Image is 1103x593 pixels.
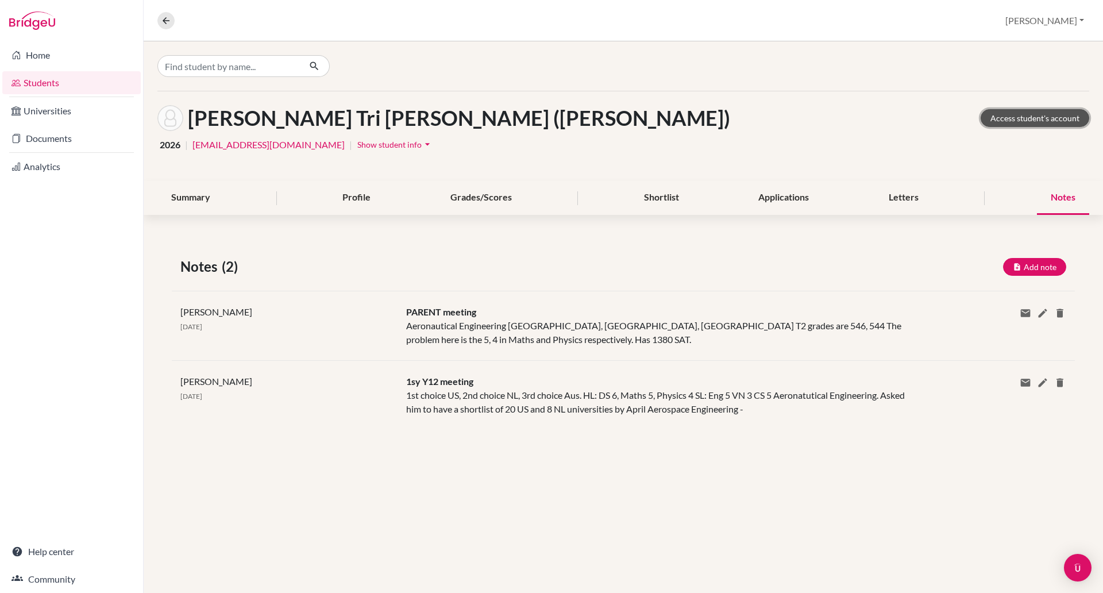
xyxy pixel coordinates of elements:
a: Students [2,71,141,94]
span: PARENT meeting [406,306,476,317]
span: Notes [180,256,222,277]
div: Profile [329,181,384,215]
i: arrow_drop_down [422,138,433,150]
h1: [PERSON_NAME] Tri [PERSON_NAME] ([PERSON_NAME]) [188,106,730,130]
div: 1st choice US, 2nd choice NL, 3rd choice Aus. HL: DS 6, Maths 5, Physics 4 SL: Eng 5 VN 3 CS 5 Ae... [398,375,924,416]
div: Grades/Scores [437,181,526,215]
div: Shortlist [630,181,693,215]
span: 2026 [160,138,180,152]
a: Analytics [2,155,141,178]
button: Add note [1003,258,1066,276]
a: Community [2,568,141,591]
span: [DATE] [180,322,202,331]
div: Summary [157,181,224,215]
div: Aeronautical Engineering [GEOGRAPHIC_DATA], [GEOGRAPHIC_DATA], [GEOGRAPHIC_DATA] T2 grades are 54... [398,305,924,346]
a: Home [2,44,141,67]
img: Vuong Tri Nhan (Alex) Diep's avatar [157,105,183,131]
span: [PERSON_NAME] [180,306,252,317]
div: Applications [745,181,823,215]
input: Find student by name... [157,55,300,77]
a: Documents [2,127,141,150]
span: | [185,138,188,152]
a: Universities [2,99,141,122]
span: (2) [222,256,242,277]
button: [PERSON_NAME] [1000,10,1089,32]
div: Letters [875,181,932,215]
a: Help center [2,540,141,563]
span: [DATE] [180,392,202,401]
a: [EMAIL_ADDRESS][DOMAIN_NAME] [192,138,345,152]
div: Open Intercom Messenger [1064,554,1092,582]
span: [PERSON_NAME] [180,376,252,387]
a: Access student's account [981,109,1089,127]
span: | [349,138,352,152]
div: Notes [1037,181,1089,215]
span: 1sy Y12 meeting [406,376,473,387]
img: Bridge-U [9,11,55,30]
button: Show student infoarrow_drop_down [357,136,434,153]
span: Show student info [357,140,422,149]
